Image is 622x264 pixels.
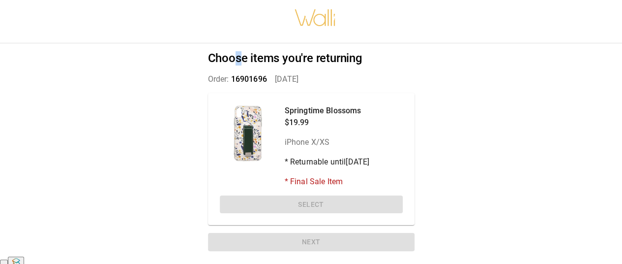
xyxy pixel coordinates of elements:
p: * Final Sale Item [285,176,370,188]
p: iPhone X/XS [285,136,370,148]
span: 16901696 [231,74,267,84]
p: * Returnable until [DATE] [285,156,370,168]
p: Order: [DATE] [208,73,415,85]
p: Springtime Blossoms [285,105,370,117]
p: $19.99 [285,117,370,129]
h2: Choose items you're returning [208,51,415,66]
